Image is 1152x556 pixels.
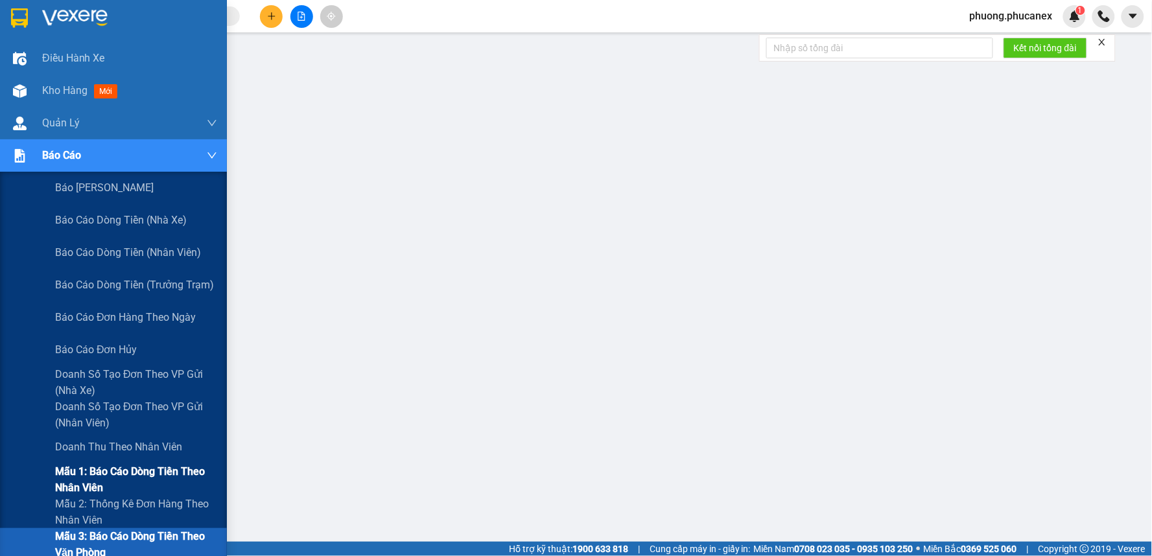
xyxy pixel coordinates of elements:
[650,542,751,556] span: Cung cấp máy in - giấy in:
[1098,10,1110,22] img: phone-icon
[766,38,993,58] input: Nhập số tổng đài
[55,309,196,325] span: Báo cáo đơn hàng theo ngày
[207,118,217,128] span: down
[42,84,88,97] span: Kho hàng
[297,12,306,21] span: file-add
[961,544,1017,554] strong: 0369 525 060
[267,12,276,21] span: plus
[260,5,283,28] button: plus
[55,366,217,399] span: Doanh số tạo đơn theo VP gửi (nhà xe)
[320,5,343,28] button: aim
[11,8,28,28] img: logo-vxr
[55,439,182,455] span: Doanh thu theo nhân viên
[13,117,27,130] img: warehouse-icon
[327,12,336,21] span: aim
[13,52,27,65] img: warehouse-icon
[1127,10,1139,22] span: caret-down
[795,544,913,554] strong: 0708 023 035 - 0935 103 250
[42,147,81,163] span: Báo cáo
[290,5,313,28] button: file-add
[1076,6,1085,15] sup: 1
[638,542,640,556] span: |
[42,115,80,131] span: Quản Lý
[55,463,217,496] span: Mẫu 1: Báo cáo dòng tiền theo nhân viên
[13,84,27,98] img: warehouse-icon
[55,180,154,196] span: Báo [PERSON_NAME]
[55,399,217,431] span: Doanh số tạo đơn theo VP gửi (nhân viên)
[55,244,201,261] span: Báo cáo dòng tiền (nhân viên)
[207,150,217,161] span: down
[1098,38,1107,47] span: close
[42,50,105,66] span: Điều hành xe
[917,546,921,551] span: ⚪️
[1004,38,1087,58] button: Kết nối tổng đài
[55,277,214,293] span: Báo cáo dòng tiền (trưởng trạm)
[959,8,1063,24] span: phuong.phucanex
[1078,6,1083,15] span: 1
[1122,5,1144,28] button: caret-down
[754,542,913,556] span: Miền Nam
[55,212,187,228] span: Báo cáo dòng tiền (nhà xe)
[1014,41,1077,55] span: Kết nối tổng đài
[572,544,628,554] strong: 1900 633 818
[13,149,27,163] img: solution-icon
[924,542,1017,556] span: Miền Bắc
[1027,542,1029,556] span: |
[55,342,137,358] span: Báo cáo đơn hủy
[94,84,117,98] span: mới
[1069,10,1081,22] img: icon-new-feature
[55,496,217,528] span: Mẫu 2: Thống kê đơn hàng theo nhân viên
[509,542,628,556] span: Hỗ trợ kỹ thuật:
[1080,544,1089,553] span: copyright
